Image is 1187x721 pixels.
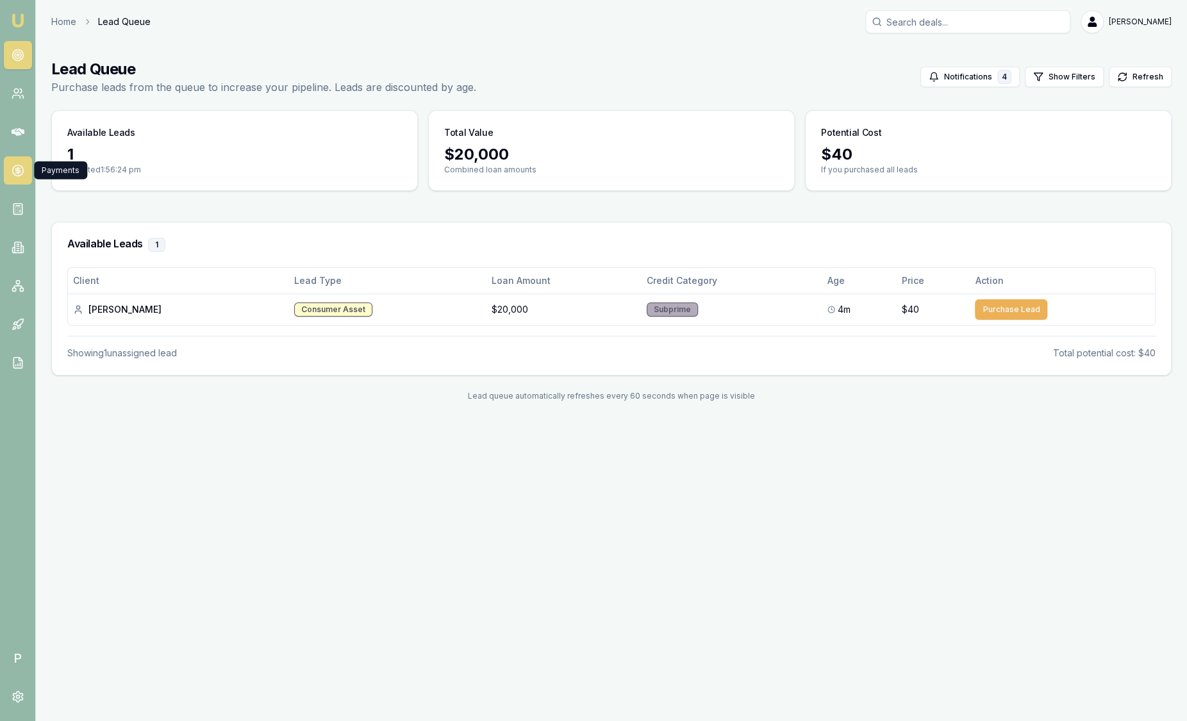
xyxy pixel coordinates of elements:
[4,644,32,672] span: P
[997,70,1011,84] div: 4
[1109,17,1172,27] span: [PERSON_NAME]
[486,294,642,325] td: $20,000
[970,268,1155,294] th: Action
[67,165,402,175] p: Updated 1:56:24 pm
[444,165,779,175] p: Combined loan amounts
[444,126,493,139] h3: Total Value
[67,238,1156,252] h3: Available Leads
[51,391,1172,401] div: Lead queue automatically refreshes every 60 seconds when page is visible
[865,10,1070,33] input: Search deals
[975,299,1047,320] button: Purchase Lead
[51,59,476,79] h1: Lead Queue
[10,13,26,28] img: emu-icon-u.png
[73,303,284,316] div: [PERSON_NAME]
[1025,67,1104,87] button: Show Filters
[902,303,919,316] span: $40
[67,144,402,165] div: 1
[67,126,135,139] h3: Available Leads
[34,162,87,179] div: Payments
[642,268,822,294] th: Credit Category
[647,302,698,317] div: Subprime
[148,238,165,252] div: 1
[838,303,851,316] span: 4m
[897,268,970,294] th: Price
[486,268,642,294] th: Loan Amount
[822,268,897,294] th: Age
[821,126,881,139] h3: Potential Cost
[821,165,1156,175] p: If you purchased all leads
[51,15,151,28] nav: breadcrumb
[1109,67,1172,87] button: Refresh
[51,15,76,28] a: Home
[294,302,372,317] div: Consumer Asset
[289,268,487,294] th: Lead Type
[98,15,151,28] span: Lead Queue
[444,144,779,165] div: $ 20,000
[67,347,177,360] div: Showing 1 unassigned lead
[1053,347,1156,360] div: Total potential cost: $40
[821,144,1156,165] div: $ 40
[51,79,476,95] p: Purchase leads from the queue to increase your pipeline. Leads are discounted by age.
[920,67,1020,87] button: Notifications4
[68,268,289,294] th: Client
